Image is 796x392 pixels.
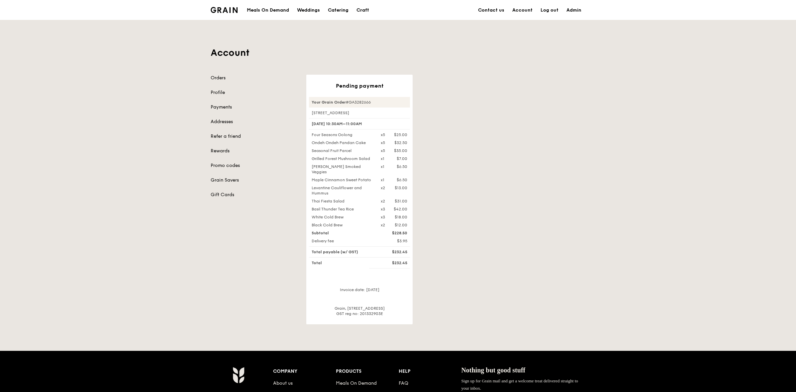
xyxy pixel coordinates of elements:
div: x2 [381,185,385,191]
a: Payments [211,104,298,111]
div: x1 [381,177,384,183]
div: Invoice date: [DATE] [309,287,410,298]
h1: Account [211,47,585,59]
a: Refer a friend [211,133,298,140]
div: x2 [381,198,385,204]
div: Seasonal Fruit Parcel [308,148,377,153]
div: $13.00 [395,185,407,191]
a: Meals On Demand [336,380,377,386]
a: Account [508,0,537,20]
a: Profile [211,89,298,96]
div: Four Seasons Oolong [308,132,377,137]
div: x3 [381,214,385,220]
div: $3.95 [377,238,411,244]
div: #GA3282666 [309,97,410,108]
img: Grain [233,367,244,383]
div: Help [399,367,461,376]
div: Subtotal [308,230,377,236]
a: Addresses [211,118,298,125]
div: $232.45 [377,249,411,255]
div: Grain, [STREET_ADDRESS] GST reg no: 201332903E [309,306,410,316]
div: Weddings [297,0,320,20]
a: Weddings [293,0,324,20]
img: Grain [211,7,238,13]
div: $42.00 [394,206,407,212]
a: Gift Cards [211,192,298,198]
div: x5 [381,140,385,145]
div: x5 [381,148,385,153]
div: Craft [356,0,369,20]
div: Catering [328,0,348,20]
div: $32.50 [394,140,407,145]
div: x3 [381,206,385,212]
div: Maple Cinnamon Sweet Potato [308,177,377,183]
div: $12.00 [395,222,407,228]
div: Grilled Forest Mushroom Salad [308,156,377,161]
div: $18.00 [395,214,407,220]
span: Sign up for Grain mail and get a welcome treat delivered straight to your inbox. [461,378,578,391]
div: x1 [381,156,384,161]
a: Log out [537,0,562,20]
div: $31.00 [395,198,407,204]
a: Contact us [474,0,508,20]
div: Levantine Cauliflower and Hummus [308,185,377,196]
div: $35.00 [394,148,407,153]
a: About us [273,380,293,386]
div: [PERSON_NAME] Smoked Veggies [308,164,377,175]
div: $25.00 [394,132,407,137]
div: Black Cold Brew [308,222,377,228]
div: $232.45 [377,260,411,266]
div: Company [273,367,336,376]
div: [STREET_ADDRESS] [309,110,410,116]
div: Basil Thunder Tea Rice [308,206,377,212]
div: x2 [381,222,385,228]
a: Rewards [211,148,298,154]
div: Meals On Demand [247,0,289,20]
div: [DATE] 10:30AM–11:00AM [309,118,410,129]
a: Admin [562,0,585,20]
div: $6.50 [397,177,407,183]
div: x1 [381,164,384,169]
span: Total payable (w/ GST) [312,250,358,254]
div: Delivery fee [308,238,377,244]
div: White Cold Brew [308,214,377,220]
div: x5 [381,132,385,137]
div: Total [308,260,377,266]
a: Catering [324,0,352,20]
div: $6.50 [397,164,407,169]
div: Thai Fiesta Salad [308,198,377,204]
span: Nothing but good stuff [461,366,525,374]
strong: Your Grain Order [312,100,346,105]
div: Ondeh Ondeh Pandan Cake [308,140,377,145]
a: FAQ [399,380,408,386]
div: Products [336,367,399,376]
a: Orders [211,75,298,81]
a: Grain Savers [211,177,298,184]
div: $228.50 [377,230,411,236]
div: Pending payment [309,83,410,89]
a: Craft [352,0,373,20]
div: $7.00 [397,156,407,161]
a: Promo codes [211,162,298,169]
